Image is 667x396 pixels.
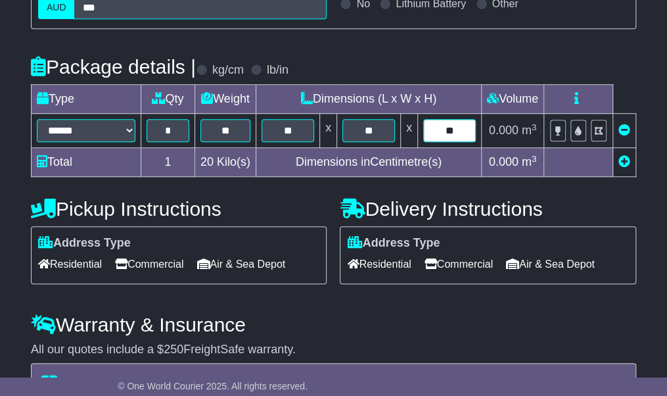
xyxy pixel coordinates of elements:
td: Dimensions in Centimetre(s) [256,148,481,177]
label: kg/cm [212,63,244,78]
td: Total [31,148,141,177]
td: Type [31,85,141,114]
label: Address Type [38,236,131,251]
td: 1 [141,148,195,177]
span: Commercial [425,254,493,274]
td: Weight [195,85,256,114]
span: 0.000 [489,155,518,168]
span: Commercial [115,254,183,274]
a: Add new item [618,155,630,168]
label: Address Type [347,236,440,251]
span: m [522,155,537,168]
h4: Delivery Instructions [340,198,636,220]
sup: 3 [532,122,537,132]
span: Air & Sea Depot [506,254,595,274]
td: Kilo(s) [195,148,256,177]
span: Residential [38,254,102,274]
td: Volume [481,85,543,114]
div: All our quotes include a $ FreightSafe warranty. [31,343,636,357]
h4: Package details | [31,56,196,78]
td: Dimensions (L x W x H) [256,85,481,114]
span: m [522,124,537,137]
span: Residential [347,254,411,274]
span: © One World Courier 2025. All rights reserved. [118,381,308,391]
a: Remove this item [618,124,630,137]
h4: Pickup Instructions [31,198,327,220]
sup: 3 [532,154,537,164]
span: 250 [164,343,183,356]
h4: Warranty & Insurance [31,314,636,335]
td: Qty [141,85,195,114]
span: Air & Sea Depot [196,254,285,274]
span: 20 [200,155,214,168]
td: x [319,114,336,148]
td: x [400,114,417,148]
span: 0.000 [489,124,518,137]
label: lb/in [267,63,288,78]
